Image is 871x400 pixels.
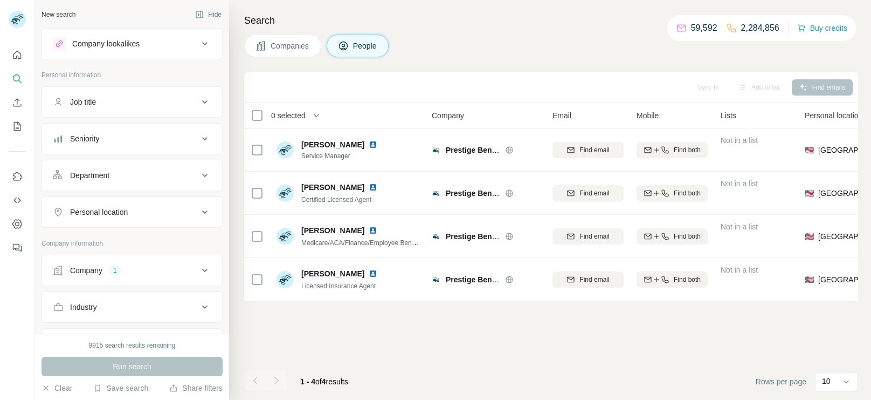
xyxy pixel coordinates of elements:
[70,97,96,107] div: Job title
[244,13,858,28] h4: Search
[301,139,364,150] span: [PERSON_NAME]
[42,126,222,152] button: Seniority
[276,271,294,288] img: Avatar
[369,269,377,278] img: LinkedIn logo
[805,231,814,242] span: 🇺🇸
[42,89,222,115] button: Job title
[369,226,377,235] img: LinkedIn logo
[637,142,708,158] button: Find both
[721,266,758,274] span: Not in a list
[271,40,310,51] span: Companies
[432,189,440,198] img: Logo of Prestige Benefits And Insurance
[637,110,659,121] span: Mobile
[93,383,148,394] button: Save search
[42,162,222,188] button: Department
[42,331,222,357] button: HQ location
[301,238,489,247] span: Medicare/ACA/Finance/Employee Benefits and Ancillary Products
[70,133,99,144] div: Seniority
[9,191,26,210] button: Use Surfe API
[579,188,609,198] span: Find email
[301,225,364,236] span: [PERSON_NAME]
[446,275,562,284] span: Prestige Benefits And Insurance
[579,275,609,284] span: Find email
[42,199,222,225] button: Personal location
[674,145,701,155] span: Find both
[552,228,624,245] button: Find email
[188,6,229,23] button: Hide
[552,110,571,121] span: Email
[301,268,364,279] span: [PERSON_NAME]
[42,294,222,320] button: Industry
[369,140,377,149] img: LinkedIn logo
[721,222,758,231] span: Not in a list
[797,21,847,36] button: Buy credits
[552,185,624,201] button: Find email
[72,38,140,49] div: Company lookalikes
[446,146,562,154] span: Prestige Benefits And Insurance
[276,228,294,245] img: Avatar
[9,69,26,89] button: Search
[89,341,176,350] div: 9915 search results remaining
[353,40,378,51] span: People
[579,145,609,155] span: Find email
[315,377,322,386] span: of
[276,141,294,159] img: Avatar
[756,376,806,387] span: Rows per page
[42,31,222,57] button: Company lookalikes
[552,142,624,158] button: Find email
[432,110,464,121] span: Company
[432,232,440,241] img: Logo of Prestige Benefits And Insurance
[432,146,440,154] img: Logo of Prestige Benefits And Insurance
[301,282,376,290] span: Licensed Insurance Agent
[9,117,26,136] button: My lists
[674,232,701,241] span: Find both
[42,239,223,248] p: Company information
[805,188,814,199] span: 🇺🇸
[637,185,708,201] button: Find both
[9,238,26,257] button: Feedback
[721,136,758,145] span: Not in a list
[300,377,315,386] span: 1 - 4
[721,110,736,121] span: Lists
[674,188,701,198] span: Find both
[42,383,72,394] button: Clear
[369,183,377,192] img: LinkedIn logo
[579,232,609,241] span: Find email
[741,22,779,35] p: 2,284,856
[276,185,294,202] img: Avatar
[691,22,717,35] p: 59,592
[446,232,562,241] span: Prestige Benefits And Insurance
[301,196,371,204] span: Certified Licensed Agent
[301,182,364,193] span: [PERSON_NAME]
[637,228,708,245] button: Find both
[70,170,109,181] div: Department
[42,70,223,80] p: Personal information
[322,377,326,386] span: 4
[552,272,624,288] button: Find email
[822,376,831,387] p: 10
[805,110,862,121] span: Personal location
[9,167,26,186] button: Use Surfe on LinkedIn
[805,145,814,155] span: 🇺🇸
[42,10,75,19] div: New search
[42,257,222,283] button: Company1
[9,214,26,234] button: Dashboard
[674,275,701,284] span: Find both
[721,179,758,188] span: Not in a list
[109,266,121,275] div: 1
[446,189,562,198] span: Prestige Benefits And Insurance
[301,151,382,161] span: Service Manager
[9,45,26,65] button: Quick start
[169,383,223,394] button: Share filters
[70,207,128,218] div: Personal location
[300,377,348,386] span: results
[70,302,97,313] div: Industry
[271,110,306,121] span: 0 selected
[637,272,708,288] button: Find both
[70,265,102,276] div: Company
[805,274,814,285] span: 🇺🇸
[432,275,440,284] img: Logo of Prestige Benefits And Insurance
[9,93,26,112] button: Enrich CSV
